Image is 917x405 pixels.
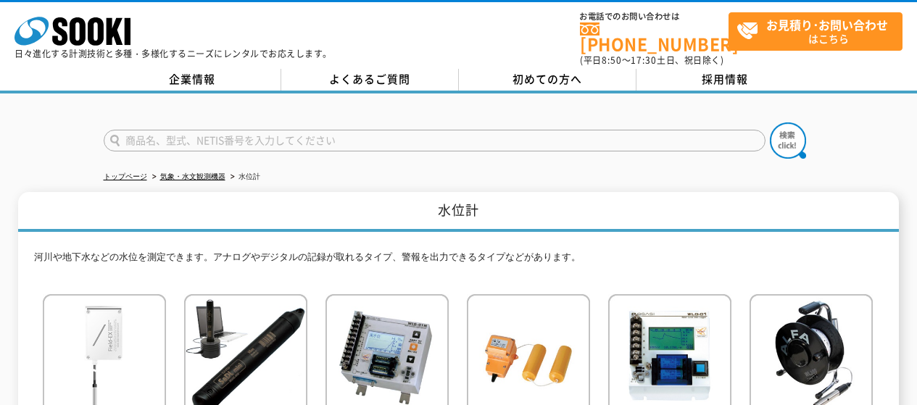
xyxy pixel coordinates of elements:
span: (平日 ～ 土日、祝日除く) [580,54,723,67]
h1: 水位計 [18,192,898,232]
span: お電話でのお問い合わせは [580,12,729,21]
a: よくあるご質問 [281,69,459,91]
p: 河川や地下水などの水位を測定できます。アナログやデジタルの記録が取れるタイプ、警報を出力できるタイプなどがあります。 [34,250,882,272]
span: 初めての方へ [513,71,582,87]
input: 商品名、型式、NETIS番号を入力してください [104,130,765,151]
a: 初めての方へ [459,69,636,91]
span: 8:50 [602,54,622,67]
a: 気象・水文観測機器 [160,172,225,180]
a: 企業情報 [104,69,281,91]
a: お見積り･お問い合わせはこちら [729,12,903,51]
p: 日々進化する計測技術と多種・多様化するニーズにレンタルでお応えします。 [14,49,332,58]
a: [PHONE_NUMBER] [580,22,729,52]
a: 採用情報 [636,69,814,91]
span: はこちら [736,13,902,49]
strong: お見積り･お問い合わせ [766,16,888,33]
span: 17:30 [631,54,657,67]
a: トップページ [104,172,147,180]
img: btn_search.png [770,122,806,159]
li: 水位計 [228,170,260,185]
